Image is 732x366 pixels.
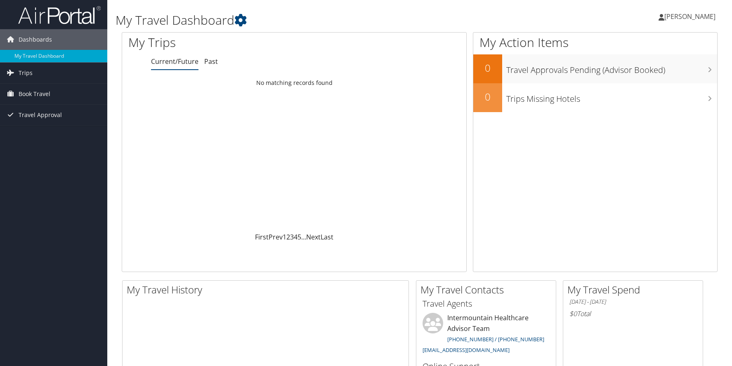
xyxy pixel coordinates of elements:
[659,4,724,29] a: [PERSON_NAME]
[151,57,198,66] a: Current/Future
[19,29,52,50] span: Dashboards
[255,232,269,242] a: First
[19,105,62,125] span: Travel Approval
[473,61,502,75] h2: 0
[290,232,294,242] a: 3
[473,54,717,83] a: 0Travel Approvals Pending (Advisor Booked)
[283,232,286,242] a: 1
[473,34,717,51] h1: My Action Items
[423,346,510,354] a: [EMAIL_ADDRESS][DOMAIN_NAME]
[128,34,317,51] h1: My Trips
[294,232,298,242] a: 4
[420,283,556,297] h2: My Travel Contacts
[423,298,550,310] h3: Travel Agents
[664,12,715,21] span: [PERSON_NAME]
[19,63,33,83] span: Trips
[321,232,333,242] a: Last
[301,232,306,242] span: …
[569,309,697,318] h6: Total
[269,232,283,242] a: Prev
[122,75,466,90] td: No matching records found
[418,313,554,357] li: Intermountain Healthcare Advisor Team
[447,335,544,343] a: [PHONE_NUMBER] / [PHONE_NUMBER]
[567,283,703,297] h2: My Travel Spend
[569,298,697,306] h6: [DATE] - [DATE]
[506,89,717,105] h3: Trips Missing Hotels
[506,60,717,76] h3: Travel Approvals Pending (Advisor Booked)
[19,84,50,104] span: Book Travel
[204,57,218,66] a: Past
[473,83,717,112] a: 0Trips Missing Hotels
[116,12,521,29] h1: My Travel Dashboard
[569,309,577,318] span: $0
[286,232,290,242] a: 2
[306,232,321,242] a: Next
[127,283,409,297] h2: My Travel History
[298,232,301,242] a: 5
[18,5,101,25] img: airportal-logo.png
[473,90,502,104] h2: 0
